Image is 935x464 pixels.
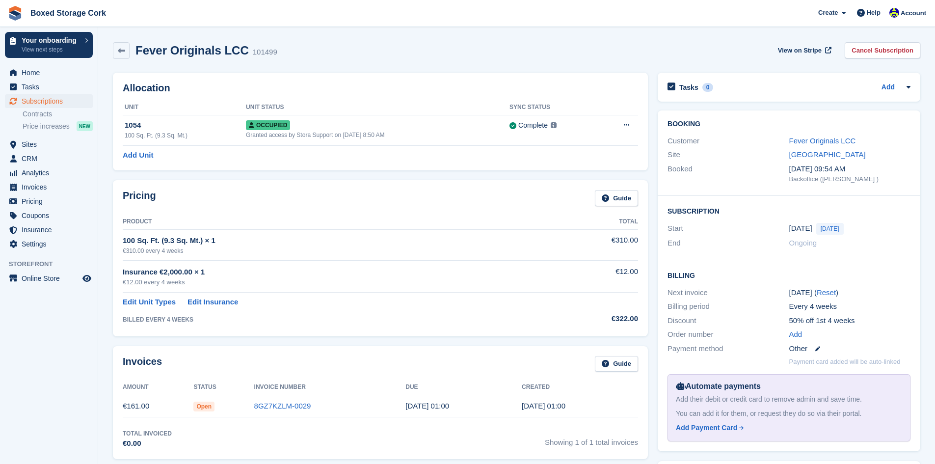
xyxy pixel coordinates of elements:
[8,6,23,21] img: stora-icon-8386f47178a22dfd0bd8f6a31ec36ba5ce8667c1dd55bd0f319d3a0aa187defe.svg
[789,301,910,312] div: Every 4 weeks
[509,100,599,115] th: Sync Status
[541,214,638,230] th: Total
[817,288,836,297] a: Reset
[551,122,557,128] img: icon-info-grey-7440780725fd019a000dd9b08b2336e03edf1995a4989e88bcd33f0948082b44.svg
[22,194,80,208] span: Pricing
[23,109,93,119] a: Contracts
[123,82,638,94] h2: Allocation
[789,343,910,355] div: Other
[522,402,565,410] time: 2025-08-18 00:00:51 UTC
[22,180,80,194] span: Invoices
[22,209,80,222] span: Coupons
[789,223,812,234] time: 2025-08-18 00:00:00 UTC
[246,100,509,115] th: Unit Status
[125,131,246,140] div: 100 Sq. Ft. (9.3 Sq. Mt.)
[22,166,80,180] span: Analytics
[123,235,541,246] div: 100 Sq. Ft. (9.3 Sq. Mt.) × 1
[123,356,162,372] h2: Invoices
[123,315,541,324] div: BILLED EVERY 4 WEEKS
[668,223,789,235] div: Start
[789,239,817,247] span: Ongoing
[679,83,698,92] h2: Tasks
[405,402,449,410] time: 2025-08-19 00:00:00 UTC
[77,121,93,131] div: NEW
[123,395,193,417] td: €161.00
[123,150,153,161] a: Add Unit
[254,380,406,395] th: Invoice Number
[668,343,789,355] div: Payment method
[889,8,899,18] img: Vincent
[246,131,509,139] div: Granted access by Stora Support on [DATE] 8:50 AM
[5,194,93,208] a: menu
[123,214,541,230] th: Product
[668,287,789,299] div: Next invoice
[22,80,80,94] span: Tasks
[668,136,789,147] div: Customer
[668,270,910,280] h2: Billing
[123,100,246,115] th: Unit
[518,120,548,131] div: Complete
[9,259,98,269] span: Storefront
[676,423,737,433] div: Add Payment Card
[789,136,856,145] a: Fever Originals LCC
[5,94,93,108] a: menu
[5,66,93,80] a: menu
[123,429,172,438] div: Total Invoiced
[22,272,80,285] span: Online Store
[789,357,901,367] p: Payment card added will be auto-linked
[193,380,254,395] th: Status
[668,149,789,161] div: Site
[668,329,789,340] div: Order number
[702,83,714,92] div: 0
[22,137,80,151] span: Sites
[22,94,80,108] span: Subscriptions
[778,46,822,55] span: View on Stripe
[405,380,522,395] th: Due
[668,206,910,216] h2: Subscription
[253,47,277,58] div: 101499
[789,287,910,299] div: [DATE] ( )
[123,297,176,308] a: Edit Unit Types
[882,82,895,93] a: Add
[123,246,541,255] div: €310.00 every 4 weeks
[81,273,93,284] a: Preview store
[5,237,93,251] a: menu
[541,313,638,325] div: €322.00
[789,329,802,340] a: Add
[22,152,80,165] span: CRM
[22,37,80,44] p: Your onboarding
[5,152,93,165] a: menu
[676,409,902,419] div: You can add it for them, or request they do so via their portal.
[123,380,193,395] th: Amount
[5,137,93,151] a: menu
[668,238,789,249] div: End
[541,229,638,260] td: €310.00
[668,301,789,312] div: Billing period
[254,402,311,410] a: 8GZ7KZLM-0029
[22,223,80,237] span: Insurance
[676,394,902,405] div: Add their debit or credit card to remove admin and save time.
[522,380,638,395] th: Created
[123,267,541,278] div: Insurance €2,000.00 × 1
[5,180,93,194] a: menu
[22,45,80,54] p: View next steps
[5,166,93,180] a: menu
[27,5,110,21] a: Boxed Storage Cork
[901,8,926,18] span: Account
[125,120,246,131] div: 1054
[774,42,833,58] a: View on Stripe
[545,429,638,449] span: Showing 1 of 1 total invoices
[668,164,789,184] div: Booked
[22,66,80,80] span: Home
[5,80,93,94] a: menu
[187,297,238,308] a: Edit Insurance
[23,122,70,131] span: Price increases
[595,356,638,372] a: Guide
[5,223,93,237] a: menu
[789,174,910,184] div: Backoffice ([PERSON_NAME] )
[668,315,789,327] div: Discount
[135,44,249,57] h2: Fever Originals LCC
[789,150,866,159] a: [GEOGRAPHIC_DATA]
[668,120,910,128] h2: Booking
[193,402,214,411] span: Open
